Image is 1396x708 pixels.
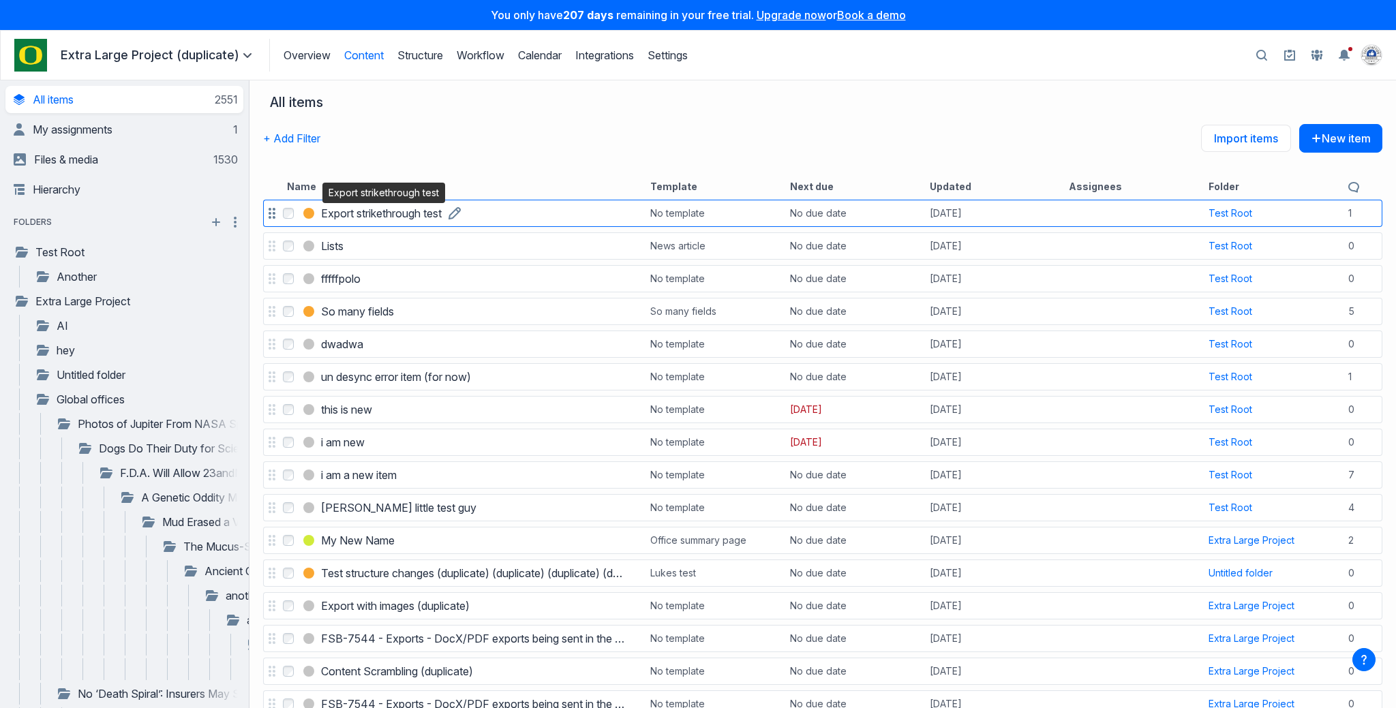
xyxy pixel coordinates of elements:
a: and another one [225,612,314,628]
span: [DATE] [930,206,962,220]
a: Mud Erased a Village in [GEOGRAPHIC_DATA], a Sign of Larger Perils in [GEOGRAPHIC_DATA] [140,514,238,530]
a: My New Name [321,532,395,549]
span: Test structure changes (duplicate) (duplicate) (duplicate) (duplicate) (duplicate) (duplicate) [321,565,626,581]
button: Updated [930,180,971,194]
img: Account logo [14,39,47,72]
summary: Extra Large Project (duplicate) [61,47,256,63]
span: 0 [1348,566,1354,580]
strong: 207 days [563,8,613,22]
span: [DATE] [930,566,962,580]
span: [DATE] [930,468,962,482]
a: A Genetic Oddity May Give Octopuses and Squids Their Smarts [119,489,238,506]
div: No due date [790,206,847,220]
span: 7 [1348,468,1354,482]
span: i am a new item [321,467,397,483]
div: Test Root [1209,468,1252,482]
div: No due date [790,272,847,286]
span: [DATE] [930,632,962,645]
div: No due date [790,468,847,482]
span: fffffpolo [321,271,361,287]
span: [DATE] [790,403,822,416]
a: [PERSON_NAME] little test guy [321,499,476,516]
button: New item [1299,124,1382,153]
a: Lists [321,238,344,254]
div: No due date [790,501,847,514]
a: Test Root [1209,403,1252,416]
a: Test Root [1209,239,1252,253]
div: No due date [790,534,847,547]
button: Assignees [1069,180,1122,194]
a: Untitled folder [1209,566,1273,580]
span: Export strikethrough test [321,205,442,221]
a: Structure [397,48,443,62]
a: Extra Large Project [1209,632,1294,645]
a: AI [35,318,238,334]
button: Toggle the notification sidebar [1333,44,1355,66]
span: 0 [1348,272,1354,286]
a: Calendar [518,48,562,62]
span: un desync error item (for now) [321,369,471,385]
a: Another [35,268,238,285]
span: 1 [1348,370,1352,384]
div: No due date [790,664,847,678]
a: Book a demo [837,8,906,22]
a: Global offices [35,391,238,407]
div: 1 [230,123,238,136]
span: [DATE] [930,403,962,416]
div: Test Root [1209,272,1252,286]
button: Name [287,180,316,194]
a: hey [35,342,238,358]
a: Integrations [575,48,634,62]
a: Test Root [1209,305,1252,318]
span: So many fields [321,303,394,320]
span: 0 [1348,664,1354,678]
span: FSB-7544 - Exports - DocX/PDF exports being sent in the wrong formats (duplicate) [321,630,626,647]
a: Workflow [457,48,504,62]
a: Test Root [1209,206,1252,220]
a: Upgrade now [757,8,826,22]
a: dwadwa [321,336,363,352]
span: [DATE] [930,534,962,547]
a: Test Root [1209,435,1252,449]
a: another layer [204,587,292,604]
a: this is new [321,401,372,418]
a: Extra Large Project [1209,534,1294,547]
a: i am new [321,434,365,450]
span: [DATE] [930,501,962,514]
span: [DATE] [930,272,962,286]
div: Extra Large Project [1209,664,1294,678]
span: [DATE] [930,435,962,449]
span: 0 [1348,337,1354,351]
a: Untitled folder [35,367,238,383]
a: Ancient Cannibals Didn’t Eat Just for the Calories, Study Suggests [183,563,271,579]
button: + Add Filter [263,124,320,153]
a: Content Scrambling (duplicate) [321,663,473,679]
span: [DATE] [930,337,962,351]
summary: View profile menu [1361,44,1382,66]
span: 0 [1348,239,1354,253]
a: Content [344,48,384,62]
a: Extra Large Project [1209,599,1294,613]
button: Folder [1209,180,1239,194]
div: Test Root [1209,501,1252,514]
button: Next due [790,180,834,194]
